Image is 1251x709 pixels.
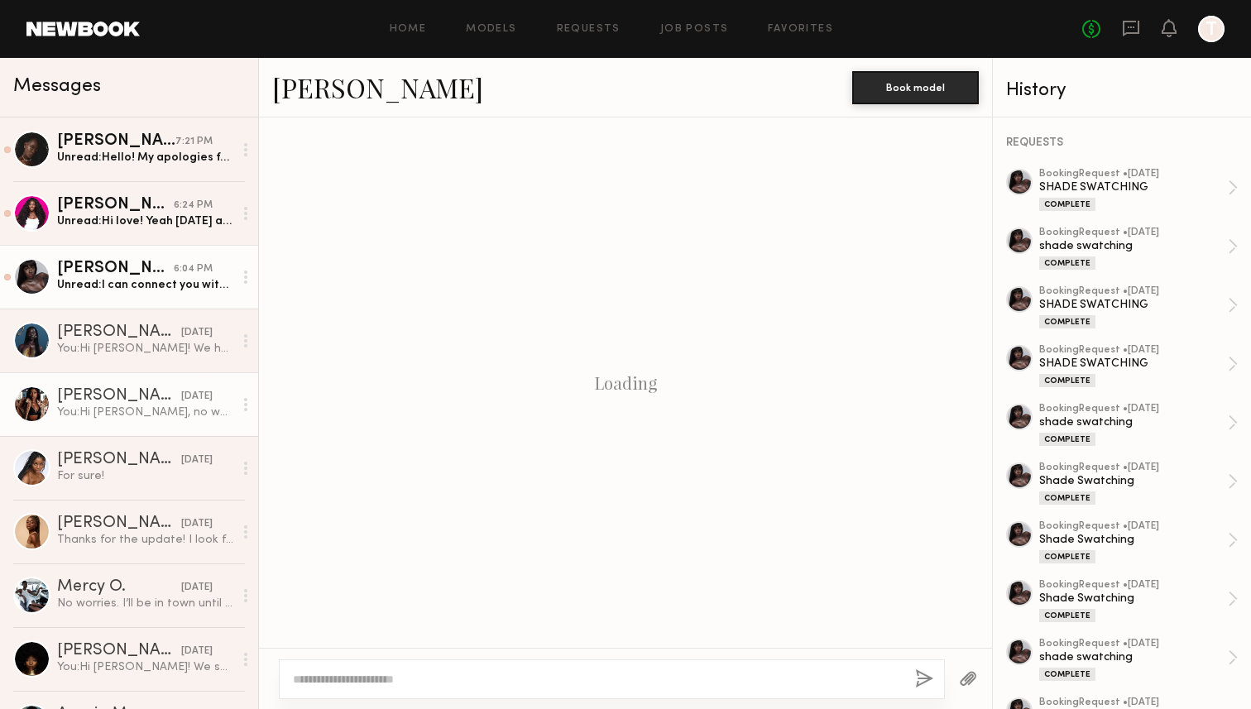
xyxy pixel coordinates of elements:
div: [PERSON_NAME] [57,133,175,150]
div: You: Hi [PERSON_NAME]! We had to reschedule, so we will reach back out once we have a new date! [57,341,233,357]
div: [PERSON_NAME] [57,324,181,341]
span: Messages [13,77,101,96]
div: booking Request • [DATE] [1039,639,1228,649]
div: booking Request • [DATE] [1039,697,1228,708]
div: [PERSON_NAME] [57,515,181,532]
a: Book model [852,79,979,93]
div: [DATE] [181,325,213,341]
div: [PERSON_NAME] [57,452,181,468]
div: For sure! [57,468,233,484]
a: Favorites [768,24,833,35]
div: You: Hi [PERSON_NAME]! We spoke too soon, we are no longer needing to conduct model swatching [DA... [57,659,233,675]
div: shade swatching [1039,238,1228,254]
div: Unread: Hi love! Yeah [DATE] afternoon is good [57,213,233,229]
a: bookingRequest •[DATE]Shade SwatchingComplete [1039,521,1238,563]
div: Shade Swatching [1039,591,1228,606]
div: shade swatching [1039,649,1228,665]
div: Complete [1039,491,1095,505]
div: SHADE SWATCHING [1039,297,1228,313]
div: REQUESTS [1006,137,1238,149]
div: Thanks for the update! I look forward to hearing from you again 😊 [57,532,233,548]
div: shade swatching [1039,414,1228,430]
a: bookingRequest •[DATE]SHADE SWATCHINGComplete [1039,286,1238,328]
div: Complete [1039,433,1095,446]
div: [DATE] [181,389,213,405]
a: bookingRequest •[DATE]SHADE SWATCHINGComplete [1039,345,1238,387]
a: Job Posts [660,24,729,35]
div: Complete [1039,374,1095,387]
button: Book model [852,71,979,104]
div: booking Request • [DATE] [1039,228,1228,238]
div: [DATE] [181,644,213,659]
a: bookingRequest •[DATE]Shade SwatchingComplete [1039,580,1238,622]
div: booking Request • [DATE] [1039,580,1228,591]
div: Shade Swatching [1039,532,1228,548]
div: Complete [1039,609,1095,622]
div: Shade Swatching [1039,473,1228,489]
div: booking Request • [DATE] [1039,521,1228,532]
div: booking Request • [DATE] [1039,286,1228,297]
a: [PERSON_NAME] [272,69,483,105]
div: [DATE] [181,516,213,532]
a: bookingRequest •[DATE]shade swatchingComplete [1039,639,1238,681]
div: 6:04 PM [174,261,213,277]
div: Loading [595,373,657,393]
div: SHADE SWATCHING [1039,180,1228,195]
div: booking Request • [DATE] [1039,404,1228,414]
a: bookingRequest •[DATE]Shade SwatchingComplete [1039,462,1238,505]
a: Home [390,24,427,35]
a: bookingRequest •[DATE]shade swatchingComplete [1039,228,1238,270]
a: Requests [557,24,621,35]
div: Complete [1039,668,1095,681]
div: History [1006,81,1238,100]
div: booking Request • [DATE] [1039,345,1228,356]
div: No worries. I’ll be in town until the 26th [57,596,233,611]
div: booking Request • [DATE] [1039,169,1228,180]
div: [PERSON_NAME] [57,643,181,659]
div: Mercy O. [57,579,181,596]
div: [DATE] [181,453,213,468]
a: bookingRequest •[DATE]shade swatchingComplete [1039,404,1238,446]
div: Complete [1039,198,1095,211]
div: SHADE SWATCHING [1039,356,1228,371]
div: booking Request • [DATE] [1039,462,1228,473]
div: [PERSON_NAME] [57,388,181,405]
div: 7:21 PM [175,134,213,150]
div: Unread: Hello! My apologies for the delayed response. Unfortunately I was available [DATE] and co... [57,150,233,165]
a: Models [466,24,516,35]
div: Complete [1039,256,1095,270]
div: [DATE] [181,580,213,596]
div: Unread: I can connect you with them [57,277,233,293]
a: bookingRequest •[DATE]SHADE SWATCHINGComplete [1039,169,1238,211]
a: T [1198,16,1225,42]
div: 6:24 PM [174,198,213,213]
div: [PERSON_NAME] [57,197,174,213]
div: [PERSON_NAME] [57,261,174,277]
div: Complete [1039,315,1095,328]
div: You: Hi [PERSON_NAME], no worries! We will reach back out for the next one. [57,405,233,420]
div: Complete [1039,550,1095,563]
